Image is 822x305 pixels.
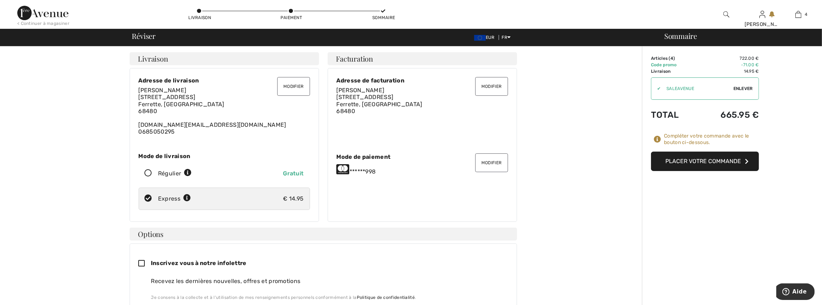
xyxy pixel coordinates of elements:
td: -71.00 € [696,62,759,68]
div: Paiement [280,14,302,21]
img: Euro [474,35,486,41]
div: Sommaire [656,32,818,40]
div: Recevez les dernières nouvelles, offres et promotions [151,277,502,286]
span: Réviser [132,32,156,40]
div: Mode de paiement [337,153,508,160]
td: 722.00 € [696,55,759,62]
span: [STREET_ADDRESS] Ferrette, [GEOGRAPHIC_DATA] 68480 [139,94,224,114]
span: 4 [670,56,673,61]
div: Adresse de livraison [139,77,310,84]
a: Politique de confidentialité [357,295,415,300]
input: Code promo [661,78,733,99]
img: Mes infos [759,10,765,19]
span: EUR [474,35,497,40]
div: Livraison [188,14,210,21]
button: Placer votre commande [651,152,759,171]
td: Total [651,103,696,127]
span: Enlever [733,85,753,92]
img: Mon panier [795,10,801,19]
div: Express [158,194,191,203]
div: Régulier [158,169,192,178]
a: Se connecter [759,11,765,18]
td: Articles ( ) [651,55,696,62]
td: 665.95 € [696,103,759,127]
td: Code promo [651,62,696,68]
a: 4 [781,10,816,19]
button: Modifier [475,153,508,172]
div: Je consens à la collecte et à l'utilisation de mes renseignements personnels conformément à la . [151,294,502,301]
img: recherche [723,10,729,19]
div: < Continuer à magasiner [17,20,69,27]
div: [PERSON_NAME] [745,21,780,28]
span: FR [502,35,511,40]
div: € 14.95 [283,194,304,203]
td: 14.95 € [696,68,759,75]
td: Livraison [651,68,696,75]
div: ✔ [651,85,661,92]
div: Compléter votre commande avec le bouton ci-dessous. [664,133,759,146]
div: Adresse de facturation [337,77,508,84]
button: Modifier [277,77,310,96]
div: Mode de livraison [139,153,310,160]
span: Livraison [138,55,168,62]
div: Sommaire [372,14,394,21]
button: Modifier [475,77,508,96]
span: [PERSON_NAME] [139,87,187,94]
span: Gratuit [283,170,304,177]
h4: Options [130,228,517,241]
span: [STREET_ADDRESS] Ferrette, [GEOGRAPHIC_DATA] 68480 [337,94,422,114]
iframe: Ouvre un widget dans lequel vous pouvez trouver plus d’informations [776,283,815,301]
span: Facturation [336,55,373,62]
img: 1ère Avenue [17,6,68,20]
span: [PERSON_NAME] [337,87,385,94]
div: [DOMAIN_NAME][EMAIL_ADDRESS][DOMAIN_NAME] 0685050295 [139,87,310,135]
span: Inscrivez vous à notre infolettre [151,260,247,266]
span: 4 [805,11,808,18]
